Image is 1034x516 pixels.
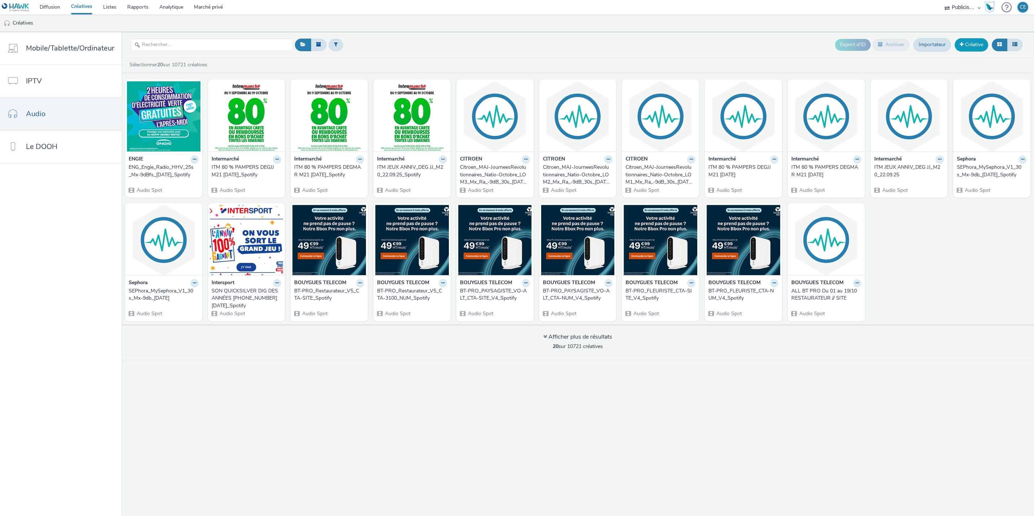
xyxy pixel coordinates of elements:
span: sur 10721 créatives [553,343,603,350]
a: ITM 80 % PAMPERS DEGMAR M21 [DATE]_Spotify [294,164,364,178]
a: SON QUICKSILVER DIG DES ANNÉES [PHONE_NUMBER][DATE]_Spotify [212,287,282,309]
div: BT-PRO_PAYSAGISTE_VO-ALT_CTA-NUM_V4_Spotify [543,287,610,302]
div: SEPhora_MySephora_V1_30s_Mx-9db_[DATE] [129,287,196,302]
span: Audio Spot [633,310,659,317]
img: BT-PRO_FLEURISTE_CTA-NUM_V4_Spotify visuel [707,205,780,275]
font: Créative [965,41,983,48]
strong: CITROEN [460,155,482,164]
strong: BOUYGUES TELECOM [543,279,595,287]
a: SEPhora_MySephora_V1_30s_Mx-9db_[DATE]_Spotify [957,164,1027,178]
a: ITM JEUX ANNIV_DEG JJ_M20_22.09.25 [874,164,944,178]
img: Visuel BT-PRO_Restaurateur_V5_CTA-3100_NUM_Spotify [375,205,449,275]
div: ITM 80 % PAMPERS DEGMAR M21 [DATE]_Spotify [294,164,361,178]
div: Citroen_MAJ-JourneesRevolutionnaires_Natio-Octobre_LOM2_Mx_Ra_-9dB_30s_[DATE] [543,164,610,186]
div: BT-PRO_Restaurateur_V5_CTA-3100_NUM_Spotify [377,287,444,302]
a: Créative [955,38,988,51]
a: Importateur [913,38,951,52]
strong: BOUYGUES TELECOM [708,279,761,287]
div: ITM 80 % PAMPERS DEGMAR M21 [DATE] [791,164,858,178]
span: Audio Spot [467,310,494,317]
font: Créatives [13,19,33,26]
strong: Intermarché [212,155,239,164]
img: BT-PRO_PAYSAGISTE_VO-ALT_CTA-NUM_V4_Spotify visuel [541,205,615,275]
div: SON QUICKSILVER DIG DES ANNÉES [PHONE_NUMBER][DATE]_Spotify [212,287,279,309]
a: Sélectionner sur 10721 créatives [129,61,210,68]
a: Citroen_MAJ-JourneesRevolutionnaires_Natio-Octobre_LOM3_Mx_Ra_-9dB_30s_[DATE] [460,164,530,186]
span: Le DOOH [26,141,57,152]
span: Audio Spot [716,310,742,317]
span: Audio Spot [384,310,411,317]
strong: Sephora [957,155,976,164]
div: ITM JEUX ANNIV_DEG JJ_M20_22.09.25 [874,164,941,178]
strong: 20 [157,61,163,68]
span: Audio Spot [301,310,328,317]
strong: BOUYGUES TELECOM [377,279,429,287]
div: BT-PRO_FLEURISTE_CTA-NUM_V4_Spotify [708,287,775,302]
img: Citroen_MAJ-JourneesRevolutionnaires_Natio-Octobre_LOM1_Mx_Ra_-9dB_30s_02-06-2025 visuel [624,81,697,151]
strong: 20 [553,343,558,350]
strong: CITROEN [543,155,565,164]
span: Audio Spot [136,310,162,317]
strong: Intermarché [791,155,819,164]
a: SEPhora_MySephora_V1_30s_Mx-9db_[DATE] [129,287,199,302]
img: BT-PRO_Restaurateur_V5_CTA-SITE_Spotify visuel [292,205,366,275]
a: BT-PRO_Restaurateur_V5_CTA-3100_NUM_Spotify [377,287,447,302]
div: BT-PRO_PAYSAGISTE_VO-ALT_CTA-SITE_V4_Spotify [460,287,527,302]
span: Audio Spot [467,187,494,194]
img: Visuel BT-PRO_PAYSAGISTE_VO-ALT_CTA-SITE_V4_Spotify [458,205,532,275]
span: Mobile/Tablette/Ordinateur [26,43,114,53]
span: Audio Spot [301,187,328,194]
span: Audio Spot [384,187,411,194]
div: ITM 80 % PAMPERS DEGJJ M21 [DATE]_Spotify [212,164,279,178]
img: ITM 80 % PAMPERS DEGMAR M21 12.09.25_Spotify visuel [292,81,366,151]
img: ITM JEUX ANNIV_DEG JJ_M20_22.09.25_Visuel Spotify [375,81,449,151]
div: ITM JEUX ANNIV_DEG JJ_M20_22.09.25_Spotify [377,164,444,178]
input: Rechercher... [131,39,293,51]
a: BT-PRO_Restaurateur_V5_CTA-SITE_Spotify [294,287,364,302]
div: Citroen_MAJ-JourneesRevolutionnaires_Natio-Octobre_LOM1_Mx_Ra_-9dB_30s_[DATE] [626,164,693,186]
a: BT-PRO_PAYSAGISTE_VO-ALT_CTA-NUM_V4_Spotify [543,287,613,302]
strong: BOUYGUES TELECOM [294,279,346,287]
span: Audio Spot [799,187,825,194]
div: SEPhora_MySephora_V1_30s_Mx-9db_[DATE]_Spotify [957,164,1024,178]
img: ITM 80 % PAMPERS DEGMAR M21 12.09.25 visuel [790,81,863,151]
a: Hawk Academy [984,1,998,13]
strong: Sephora [129,279,148,287]
a: Citroen_MAJ-JourneesRevolutionnaires_Natio-Octobre_LOM2_Mx_Ra_-9dB_30s_[DATE] [543,164,613,186]
a: ALL BT PRO Du 01 au 19/10 RESTAURATEUR // SITE [791,287,861,302]
span: Audio Spot [550,310,576,317]
img: ITM JEUX ANNIV_DEG JJ_M20_22.09.25 visuel [872,81,946,151]
strong: BOUYGUES TELECOM [791,279,844,287]
strong: Intersport [212,279,234,287]
span: Audio Spot [799,310,825,317]
img: SON VISUEL QUICKSILVER DIGI 30s 19.09.25_Spotify [210,205,283,275]
img: BT-PRO_FLEURISTE_CTA-SITE_V4_Spotify visuel [624,205,697,275]
a: BT-PRO_PAYSAGISTE_VO-ALT_CTA-SITE_V4_Spotify [460,287,530,302]
a: BT-PRO_FLEURISTE_CTA-SITE_V4_Spotify [626,287,695,302]
a: ITM 80 % PAMPERS DEGMAR M21 [DATE] [791,164,861,178]
img: Citroen_MAJ-JourneesRevolutionnaires_Natio-Octobre_LOM2_Mx_Ra_-9dB_30s_02-06-2025 visuel [541,81,615,151]
strong: Intermarché [294,155,322,164]
img: ENG_Engie_Radio_HHV_25s_Mx-9dBfs_2025-09-26_Spotify visuel [127,81,200,151]
a: BT-PRO_FLEURISTE_CTA-NUM_V4_Spotify [708,287,778,302]
strong: CITROEN [626,155,648,164]
a: ITM 80 % PAMPERS DEGJJ M21 [DATE]_Spotify [212,164,282,178]
span: Audio Spot [136,187,162,194]
img: SEPhora_MySephora_V1_30s_Mx-9db_2025-07-22 visuel [127,205,200,275]
font: Archiver [885,41,904,48]
span: Audio Spot [550,187,576,194]
span: Audio Spot [964,187,990,194]
div: ITM 80 % PAMPERS DEGJJ M21 [DATE] [708,164,775,178]
a: ITM 80 % PAMPERS DEGJJ M21 [DATE] [708,164,778,178]
strong: BOUYGUES TELECOM [460,279,512,287]
strong: BOUYGUES TELECOM [626,279,678,287]
img: Hawk Academy [984,1,995,13]
strong: Intermarché [377,155,405,164]
span: Audio [26,109,45,119]
img: ITM 80 % PAMPERS DEGJJ M21 12.09.25 visuel [707,81,780,151]
div: ENG_Engie_Radio_HHV_25s_Mx-9dBfs_[DATE]_Spotify [129,164,196,178]
strong: Intermarché [874,155,902,164]
button: Export d’ID [835,39,871,50]
span: Audio Spot [633,187,659,194]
